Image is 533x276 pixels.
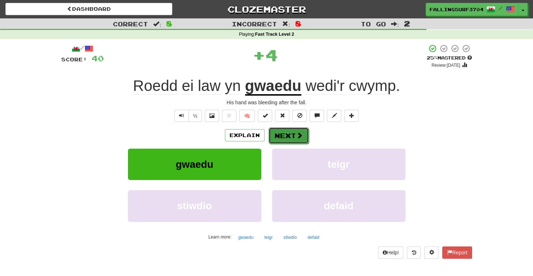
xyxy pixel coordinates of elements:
button: Report [442,246,472,259]
button: gwaedu [234,232,257,243]
span: defaid [324,200,353,211]
span: cwymp [349,77,396,95]
small: Learn more: [208,235,231,240]
span: : [391,21,399,27]
span: stiwdio [177,200,212,211]
button: stiwdio [280,232,301,243]
span: yn [225,77,241,95]
span: ei [182,77,194,95]
span: 4 [265,46,278,64]
span: Correct [113,20,148,27]
button: Next [268,127,309,144]
span: teigr [328,159,350,170]
span: 8 [166,19,172,28]
span: : [282,21,290,27]
div: / [61,44,104,53]
span: 8 [295,19,301,28]
button: Discuss sentence (alt+u) [310,110,324,122]
span: 25 % [427,55,437,61]
button: defaid [303,232,323,243]
div: Text-to-speech controls [173,110,202,122]
button: gwaedu [128,149,261,180]
span: To go [361,20,386,27]
button: ½ [188,110,202,122]
span: + [253,44,265,66]
u: gwaedu [245,77,301,96]
button: Ignore sentence (alt+i) [292,110,307,122]
a: FallingSurf3704 / [426,3,519,16]
span: Score: [61,56,87,62]
button: Reset to 0% Mastered (alt+r) [275,110,289,122]
span: 40 [92,54,104,63]
small: Review: [DATE] [431,63,460,68]
div: Mastered [427,55,472,61]
button: Help! [378,246,404,259]
button: Edit sentence (alt+d) [327,110,341,122]
strong: Fast Track Level 2 [255,32,294,37]
button: Show image (alt+x) [205,110,219,122]
button: teigr [272,149,405,180]
button: 🧠 [239,110,255,122]
span: law [198,77,221,95]
span: Incorrect [232,20,277,27]
button: Play sentence audio (ctl+space) [174,110,189,122]
button: Set this sentence to 100% Mastered (alt+m) [258,110,272,122]
span: / [499,6,502,11]
button: Add to collection (alt+a) [344,110,359,122]
a: Clozemaster [183,3,350,16]
span: : [153,21,161,27]
button: stiwdio [128,190,261,222]
button: Round history (alt+y) [407,246,421,259]
button: Explain [225,129,265,141]
button: Favorite sentence (alt+f) [222,110,236,122]
span: wedi'r [306,77,345,95]
span: FallingSurf3704 [430,6,483,13]
button: teigr [260,232,276,243]
span: gwaedu [176,159,213,170]
span: 2 [404,19,410,28]
div: His hand was bleeding after the fall. [61,99,472,106]
a: Dashboard [5,3,172,15]
button: defaid [272,190,405,222]
span: Roedd [133,77,178,95]
span: . [301,77,400,95]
